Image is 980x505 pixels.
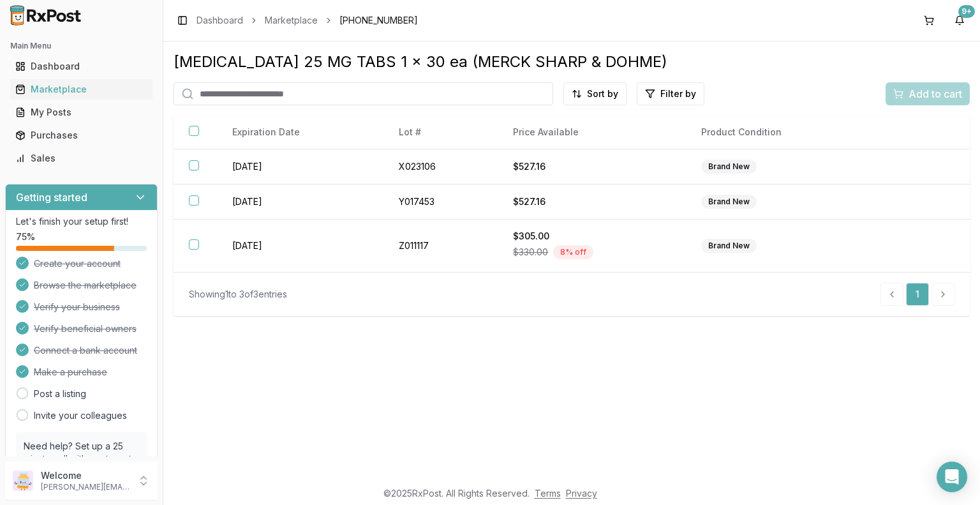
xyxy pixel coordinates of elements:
[10,124,152,147] a: Purchases
[197,14,418,27] nav: breadcrumb
[15,60,147,73] div: Dashboard
[217,116,383,149] th: Expiration Date
[10,41,152,51] h2: Main Menu
[535,488,561,499] a: Terms
[189,288,287,301] div: Showing 1 to 3 of 3 entries
[513,160,671,173] div: $527.16
[660,87,696,100] span: Filter by
[34,344,137,357] span: Connect a bank account
[34,301,120,313] span: Verify your business
[10,101,152,124] a: My Posts
[15,83,147,96] div: Marketplace
[513,246,548,259] span: $330.00
[383,185,498,220] td: Y017453
[34,279,137,292] span: Browse the marketplace
[24,440,139,478] p: Need help? Set up a 25 minute call with our team to set up.
[34,257,121,270] span: Create your account
[949,10,970,31] button: 9+
[34,409,127,422] a: Invite your colleagues
[587,87,618,100] span: Sort by
[937,462,967,492] div: Open Intercom Messenger
[686,116,874,149] th: Product Condition
[197,14,243,27] a: Dashboard
[637,82,704,105] button: Filter by
[701,195,757,209] div: Brand New
[16,215,147,228] p: Let's finish your setup first!
[701,239,757,253] div: Brand New
[5,102,158,123] button: My Posts
[5,79,158,100] button: Marketplace
[34,366,107,379] span: Make a purchase
[41,469,130,482] p: Welcome
[15,129,147,142] div: Purchases
[13,471,33,491] img: User avatar
[5,5,87,26] img: RxPost Logo
[10,147,152,170] a: Sales
[217,149,383,185] td: [DATE]
[563,82,627,105] button: Sort by
[513,195,671,208] div: $527.16
[383,149,498,185] td: X023106
[34,322,137,335] span: Verify beneficial owners
[15,152,147,165] div: Sales
[41,482,130,492] p: [PERSON_NAME][EMAIL_ADDRESS][DOMAIN_NAME]
[498,116,686,149] th: Price Available
[174,52,970,72] div: [MEDICAL_DATA] 25 MG TABS 1 x 30 ea (MERCK SHARP & DOHME)
[701,160,757,174] div: Brand New
[513,230,671,243] div: $305.00
[16,230,35,243] span: 75 %
[10,55,152,78] a: Dashboard
[958,5,975,18] div: 9+
[217,185,383,220] td: [DATE]
[15,106,147,119] div: My Posts
[566,488,597,499] a: Privacy
[880,283,954,306] nav: pagination
[16,190,87,205] h3: Getting started
[5,56,158,77] button: Dashboard
[265,14,318,27] a: Marketplace
[5,125,158,146] button: Purchases
[5,148,158,169] button: Sales
[383,116,498,149] th: Lot #
[217,220,383,273] td: [DATE]
[906,283,929,306] a: 1
[553,245,593,259] div: 8 % off
[34,388,86,400] a: Post a listing
[10,78,152,101] a: Marketplace
[339,14,418,27] span: [PHONE_NUMBER]
[383,220,498,273] td: Z011117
